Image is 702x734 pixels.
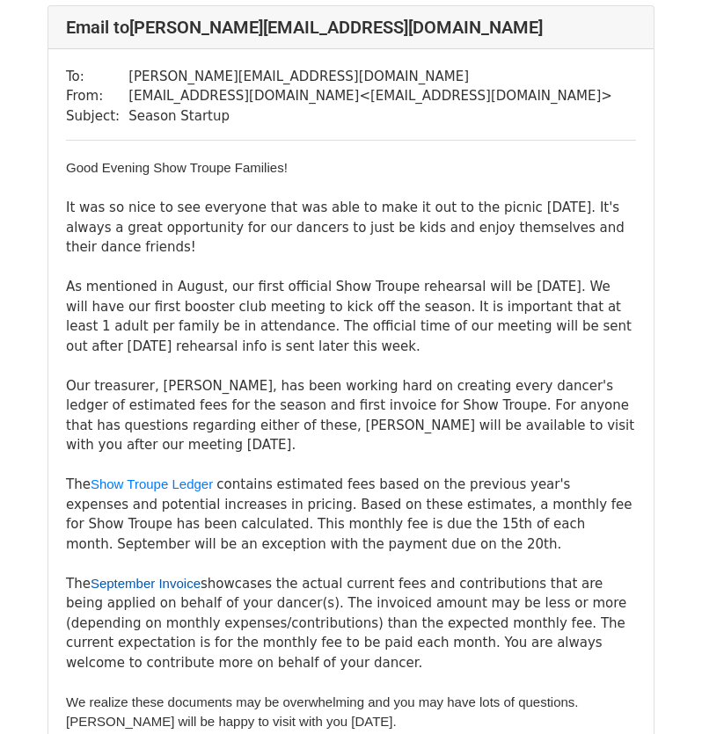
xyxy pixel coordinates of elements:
td: To: [66,67,128,87]
span: ​ [91,576,201,591]
div: It was so nice to see everyone that was able to make it out to the picnic [DATE]. It's always a g... [66,198,636,258]
a: Show Troupe Ledger [91,476,213,491]
span: Good Evening Show Troupe Families! [66,160,288,175]
h4: Email to [PERSON_NAME][EMAIL_ADDRESS][DOMAIN_NAME] [66,17,636,38]
div: As mentioned in August, our first official Show Troupe rehearsal will be [DATE]. We will have our... [66,277,636,356]
span: We realize these documents may be overwhelming and you may have lots of questions. [PERSON_NAME] ... [66,694,579,730]
div: ​ [66,158,636,178]
span: ​ [91,476,216,491]
div: The showcases the actual current fees and contributions that are being applied on behalf of your ... [66,574,636,673]
div: The contains estimated fees based on the previous year's expenses and potential increases in pric... [66,475,636,554]
td: From: [66,86,128,106]
div: Our treasurer, [PERSON_NAME], has been working hard on creating every dancer's ledger of estimate... [66,376,636,455]
a: September Invoice [91,576,201,591]
td: [PERSON_NAME][EMAIL_ADDRESS][DOMAIN_NAME] [128,67,612,87]
td: Season Startup [128,106,612,127]
td: [EMAIL_ADDRESS][DOMAIN_NAME] < [EMAIL_ADDRESS][DOMAIN_NAME] > [128,86,612,106]
td: Subject: [66,106,128,127]
iframe: Chat Widget [614,650,702,734]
